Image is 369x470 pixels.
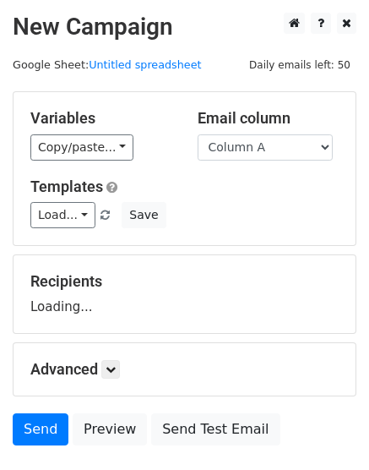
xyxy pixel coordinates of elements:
a: Preview [73,413,147,445]
a: Untitled spreadsheet [89,58,201,71]
button: Save [122,202,166,228]
h5: Variables [30,109,172,128]
span: Daily emails left: 50 [243,56,356,74]
h5: Email column [198,109,339,128]
a: Send Test Email [151,413,279,445]
h2: New Campaign [13,13,356,41]
small: Google Sheet: [13,58,202,71]
a: Load... [30,202,95,228]
div: Loading... [30,272,339,316]
a: Copy/paste... [30,134,133,161]
a: Templates [30,178,103,195]
h5: Advanced [30,360,339,379]
a: Send [13,413,68,445]
h5: Recipients [30,272,339,291]
a: Daily emails left: 50 [243,58,356,71]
